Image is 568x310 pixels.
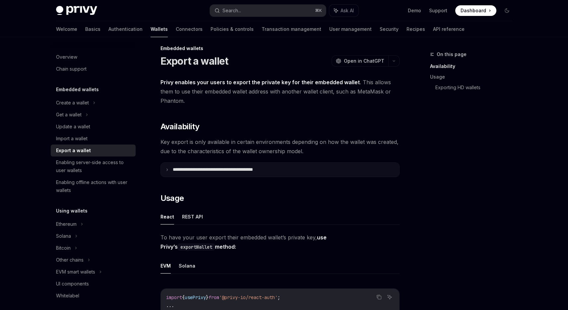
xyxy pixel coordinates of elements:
[182,209,203,224] button: REST API
[151,21,168,37] a: Wallets
[56,99,89,107] div: Create a wallet
[385,293,394,301] button: Ask AI
[380,21,399,37] a: Security
[160,209,174,224] button: React
[211,21,254,37] a: Policies & controls
[435,82,518,93] a: Exporting HD wallets
[455,5,496,16] a: Dashboard
[329,5,358,17] button: Ask AI
[262,21,321,37] a: Transaction management
[176,21,203,37] a: Connectors
[344,58,384,64] span: Open in ChatGPT
[341,7,354,14] span: Ask AI
[56,21,77,37] a: Welcome
[461,7,486,14] span: Dashboard
[315,8,322,13] span: ⌘ K
[56,147,91,155] div: Export a wallet
[51,176,136,196] a: Enabling offline actions with user wallets
[56,207,88,215] h5: Using wallets
[407,21,425,37] a: Recipes
[408,7,421,14] a: Demo
[51,156,136,176] a: Enabling server-side access to user wallets
[160,258,171,274] button: EVM
[182,294,185,300] span: {
[56,268,95,276] div: EVM smart wallets
[433,21,465,37] a: API reference
[56,244,71,252] div: Bitcoin
[166,294,182,300] span: import
[178,243,215,251] code: exportWallet
[56,111,82,119] div: Get a wallet
[108,21,143,37] a: Authentication
[51,145,136,156] a: Export a wallet
[209,294,219,300] span: from
[332,55,388,67] button: Open in ChatGPT
[437,50,467,58] span: On this page
[56,135,88,143] div: Import a wallet
[56,158,132,174] div: Enabling server-side access to user wallets
[56,65,87,73] div: Chain support
[51,63,136,75] a: Chain support
[56,86,99,93] h5: Embedded wallets
[375,293,383,301] button: Copy the contents from the code block
[206,294,209,300] span: }
[51,133,136,145] a: Import a wallet
[85,21,100,37] a: Basics
[210,5,326,17] button: Search...⌘K
[56,280,89,288] div: UI components
[51,290,136,302] a: Whitelabel
[160,233,400,251] span: To have your user export their embedded wallet’s private key,
[56,123,90,131] div: Update a wallet
[502,5,512,16] button: Toggle dark mode
[430,61,518,72] a: Availability
[160,78,400,105] span: . This allows them to use their embedded wallet address with another wallet client, such as MetaM...
[56,220,77,228] div: Ethereum
[56,292,79,300] div: Whitelabel
[278,294,280,300] span: ;
[430,72,518,82] a: Usage
[51,121,136,133] a: Update a wallet
[160,193,184,204] span: Usage
[160,45,400,52] div: Embedded wallets
[160,79,360,86] strong: Privy enables your users to export the private key for their embedded wallet
[329,21,372,37] a: User management
[160,234,327,250] strong: use Privy’s method:
[56,53,77,61] div: Overview
[56,178,132,194] div: Enabling offline actions with user wallets
[56,232,71,240] div: Solana
[160,121,200,132] span: Availability
[160,137,400,156] span: Key export is only available in certain environments depending on how the wallet was created, due...
[56,6,97,15] img: dark logo
[51,278,136,290] a: UI components
[160,55,228,67] h1: Export a wallet
[185,294,206,300] span: usePrivy
[429,7,447,14] a: Support
[51,51,136,63] a: Overview
[179,258,195,274] button: Solana
[222,7,241,15] div: Search...
[56,256,84,264] div: Other chains
[219,294,278,300] span: '@privy-io/react-auth'
[166,302,174,308] span: ...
